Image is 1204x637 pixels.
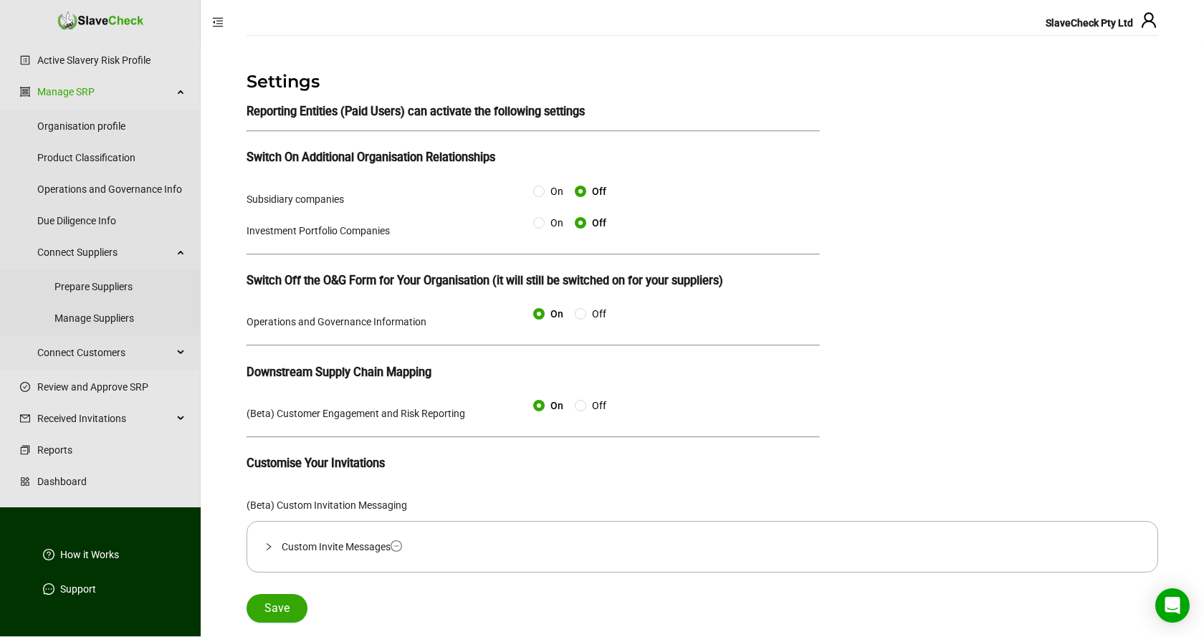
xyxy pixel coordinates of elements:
p: Operations and Governance Information [247,316,533,327]
span: Received Invitations [37,404,173,433]
span: minus-circle [391,540,402,552]
span: On [545,216,569,230]
h3: Switch On Additional Organisation Relationships [247,143,1158,171]
p: (Beta) Customer Engagement and Risk Reporting [247,408,533,419]
a: Operations and Governance Info [37,175,186,203]
span: On [545,184,569,198]
span: SlaveCheck Pty Ltd [1046,17,1133,29]
span: Save [264,600,290,617]
span: Off [586,307,612,321]
span: collapsed [264,542,273,551]
span: Off [586,184,612,198]
a: Reports [37,436,186,464]
h3: Customise Your Invitations [247,449,1158,477]
a: Product Classification [37,143,186,172]
div: Open Intercom Messenger [1155,588,1190,623]
span: Off [586,216,612,230]
a: Dashboard [37,467,186,496]
button: Save [247,594,307,623]
a: Manage SRP [37,77,173,106]
a: Organisation profile [37,112,186,140]
span: question-circle [43,549,54,560]
p: Investment Portfolio Companies [247,225,533,236]
h3: Downstream Supply Chain Mapping [247,358,1158,386]
a: Due Diligence Info [37,206,186,235]
span: On [545,398,569,413]
p: (Beta) Custom Invitation Messaging [247,499,533,511]
p: Subsidiary companies [247,193,533,205]
span: user [1140,11,1157,29]
h1: Settings [247,70,1158,93]
a: Active Slavery Risk Profile [37,46,186,75]
h3: Reporting Entities (Paid Users) can activate the following settings [247,105,1158,118]
a: Prepare Suppliers [54,272,186,301]
span: menu-fold [212,16,224,28]
span: group [20,87,30,97]
span: Off [586,398,612,413]
span: mail [20,413,30,423]
span: Connect Suppliers [37,238,173,267]
span: message [43,583,54,595]
a: Support [60,582,96,596]
span: Connect Customers [37,338,173,367]
a: Manage Suppliers [54,304,186,332]
span: Custom Invite Messages [282,541,402,552]
a: Review and Approve SRP [37,373,186,401]
a: How it Works [60,547,119,562]
span: On [545,307,569,321]
h3: Switch Off the O&G Form for Your Organisation (it will still be switched on for your suppliers) [247,267,1158,294]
